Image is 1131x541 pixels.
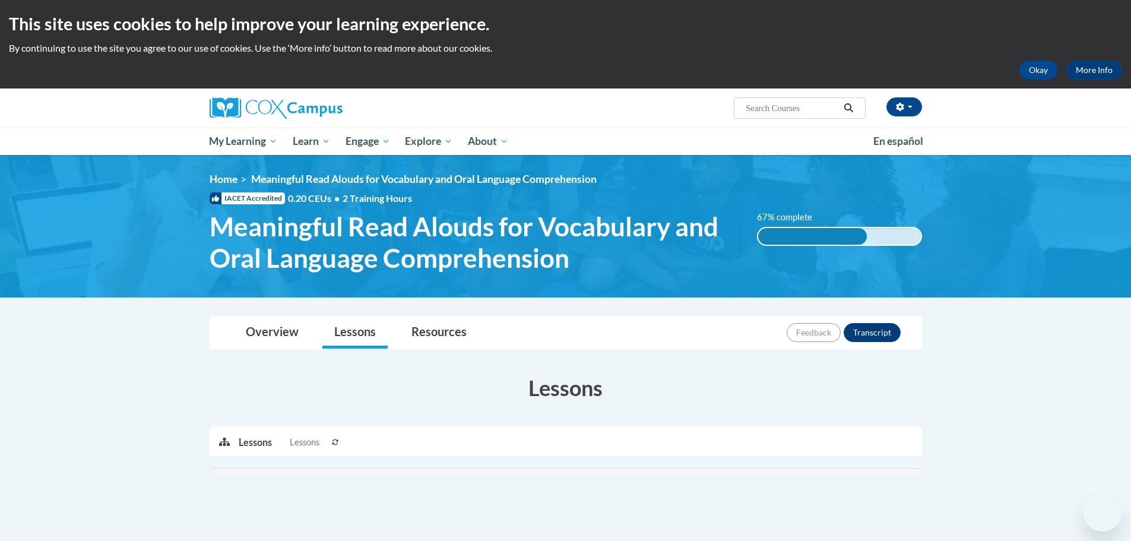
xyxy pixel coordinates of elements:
[346,134,390,148] span: Engage
[288,192,343,205] span: 0.20 CEUs
[210,192,285,204] span: IACET Accredited
[1084,493,1122,531] iframe: Button to launch messaging window
[460,128,516,155] a: About
[334,192,340,204] span: •
[234,317,311,349] a: Overview
[239,436,272,449] p: Lessons
[787,323,841,342] button: Feedback
[405,134,452,148] span: Explore
[338,128,398,155] a: Engage
[9,42,1122,55] p: By continuing to use the site you agree to our use of cookies. Use the ‘More info’ button to read...
[745,101,839,115] input: Search Courses
[209,134,277,148] span: My Learning
[844,323,901,342] button: Transcript
[285,128,338,155] a: Learn
[400,317,479,349] a: Resources
[1019,61,1057,80] button: Okay
[866,129,931,154] a: En español
[1066,61,1122,80] a: More Info
[468,134,508,148] span: About
[192,128,940,155] div: Main menu
[293,134,330,148] span: Learn
[839,101,857,115] button: Search
[886,97,922,116] button: Account Settings
[757,211,825,224] label: 67% complete
[322,317,388,349] a: Lessons
[210,173,237,185] a: Home
[202,128,286,155] a: My Learning
[290,436,319,449] span: Lessons
[251,173,597,185] span: Meaningful Read Alouds for Vocabulary and Oral Language Comprehension
[210,97,435,119] a: Cox Campus
[873,135,923,147] span: En español
[210,97,343,119] img: Cox Campus
[210,211,740,274] span: Meaningful Read Alouds for Vocabulary and Oral Language Comprehension
[397,128,460,155] a: Explore
[9,12,1122,36] h2: This site uses cookies to help improve your learning experience.
[758,228,867,245] div: 67% complete
[210,373,922,403] h3: Lessons
[343,192,412,204] span: 2 Training Hours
